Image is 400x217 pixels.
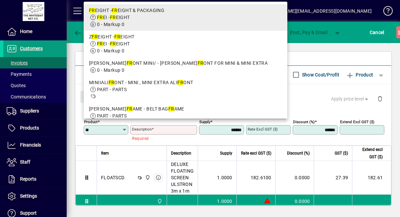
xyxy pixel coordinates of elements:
[89,60,282,67] div: [PERSON_NAME] ONT MINI/ - [PERSON_NAME] ONT FOR MINI & MINI EXTRA
[217,174,232,181] span: 1.0000
[7,83,26,88] span: Quotes
[84,57,287,76] mat-option: MARY ALI FRONT MINI/ - ALI FRONT FOR MINI & MINI EXTRA
[75,84,391,108] div: Product
[340,119,374,124] mat-label: Extend excl GST ($)
[287,150,310,157] span: Discount (%)
[84,4,287,31] mat-option: FREIGHT - FREIGHT & PACKAGING
[89,105,282,113] div: [PERSON_NAME] AME - BELT BAG AME
[3,120,67,137] a: Products
[7,60,28,65] span: Invoices
[3,80,67,91] a: Quotes
[248,127,278,132] mat-label: Rate excl GST ($)
[112,8,118,13] em: FR
[217,198,232,205] span: 1.0000
[84,31,287,57] mat-option: ZFREIGHT - FREIGHT
[3,103,67,120] a: Suppliers
[275,161,314,195] td: 0.0000
[89,8,95,13] em: FR
[335,150,348,157] span: GST ($)
[328,93,372,105] button: Apply price level
[20,29,32,34] span: Home
[127,60,133,66] em: FR
[155,198,163,205] span: Rangiora
[97,15,130,20] span: EI - EIGHT
[79,93,105,99] app-page-header-button: Close
[83,91,100,102] span: Close
[171,150,191,157] span: Description
[20,125,39,131] span: Products
[372,95,388,101] app-page-header-button: Delete
[20,142,41,148] span: Financials
[127,106,133,112] em: FR
[275,195,314,208] td: 0.0000
[20,176,36,182] span: Reports
[97,87,127,92] span: PART - PARTS
[352,161,391,195] td: 182.61
[3,23,67,40] a: Home
[177,80,183,85] em: FR
[109,80,115,85] em: FR
[74,30,96,35] span: Back
[89,79,282,86] div: MINIIALI ONT - MINI , MINI EXTRA ALI ONT
[20,159,30,165] span: Staff
[198,60,204,66] em: FR
[132,135,192,142] mat-error: Required
[97,22,124,27] span: 0 - Markup 0
[101,174,124,181] div: FLOATSCD
[301,71,339,78] label: Show Cost/Profit
[3,137,67,154] a: Financials
[20,193,37,199] span: Settings
[84,76,287,103] mat-option: MINIIALI FRONT - MINI , MINI EXTRA ALI FRONT
[241,174,271,181] div: 182.6100
[97,15,103,20] em: FR
[20,46,43,51] span: Customers
[331,95,370,102] span: Apply price level
[356,146,383,161] span: Extend excl GST ($)
[84,119,98,124] mat-label: Product
[110,15,116,20] em: FR
[72,26,98,38] button: Back
[97,113,127,119] span: PART - PARTS
[241,150,271,157] span: Rate excl GST ($)
[110,41,116,46] em: FR
[199,119,210,124] mat-label: Supply
[3,188,67,205] a: Settings
[293,119,315,124] mat-label: Discount (%)
[132,127,152,132] mat-label: Description
[220,150,232,157] span: Supply
[114,34,120,39] em: FR
[368,26,386,38] button: Cancel
[290,30,293,35] span: P
[84,103,287,143] mat-option: MARY BELTBAG FRAME - BELT BAG FRAME
[20,210,37,216] span: Support
[378,1,392,23] a: Knowledge Base
[97,41,103,46] em: FR
[92,34,98,39] em: FR
[171,161,194,194] span: DELUXE FLOATING SCREEN ULSTRON 3m x 1m
[89,7,282,14] div: EIGHT - EIGHT & PACKAGING
[278,30,327,35] span: ost, Pay & Email
[7,71,32,77] span: Payments
[314,161,352,195] td: 27.39
[20,108,39,114] span: Suppliers
[3,91,67,102] a: Communications
[97,48,124,53] span: 0 - Markup 0
[168,106,174,112] em: FR
[3,171,67,188] a: Reports
[7,94,46,99] span: Communications
[3,57,67,68] a: Invoices
[372,91,388,107] button: Delete
[3,154,67,171] a: Staff
[101,150,109,157] span: Item
[3,68,67,80] a: Payments
[80,91,103,103] button: Close
[143,174,151,181] span: Rangiora
[67,26,103,38] app-page-header-button: Back
[97,67,124,73] span: 0 - Markup 0
[89,33,282,40] div: Z EIGHT - EIGHT
[222,6,372,16] div: [PERSON_NAME] [PERSON_NAME][EMAIL_ADDRESS][DOMAIN_NAME]
[97,41,130,46] span: EI - EIGHT
[370,27,384,38] span: Cancel
[275,26,331,38] button: Post, Pay & Email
